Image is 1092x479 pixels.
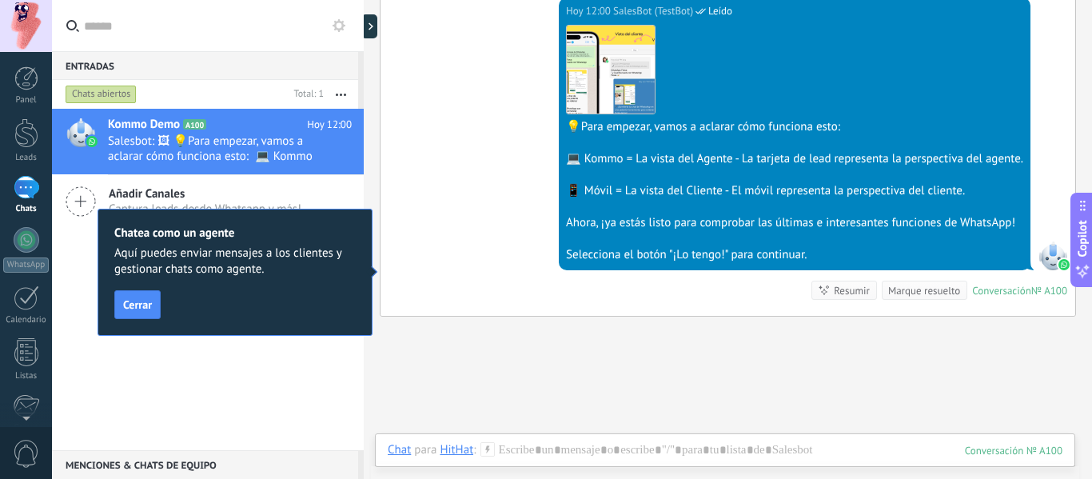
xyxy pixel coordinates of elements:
img: fbfdffe0-e0be-478c-9a46-55b64c59f540 [567,26,655,114]
div: Entradas [52,51,358,80]
h2: Chatea como un agente [114,226,356,241]
span: Hoy 12:00 [307,117,352,133]
div: Listas [3,371,50,381]
a: Kommo Demo A100 Hoy 12:00 Salesbot: 🖼 💡Para empezar, vamos a aclarar cómo funciona esto: 💻 Kommo ... [52,109,364,174]
div: Chats abiertos [66,85,137,104]
div: Ahora, ¡ya estás listo para comprobar las últimas e interesantes funciones de WhatsApp! [566,215,1023,231]
span: Salesbot: 🖼 💡Para empezar, vamos a aclarar cómo funciona esto: 💻 Kommo = La vista del Agente - La... [108,134,321,164]
button: Cerrar [114,290,161,319]
div: HitHat [440,442,473,457]
span: SalesBot (TestBot) [613,3,693,19]
span: Copilot [1074,220,1090,257]
img: waba.svg [1058,259,1070,270]
div: Selecciona el botón "¡Lo tengo!" para continuar. [566,247,1023,263]
div: Resumir [834,283,870,298]
span: Leído [708,3,732,19]
div: № A100 [1031,284,1067,297]
div: Calendario [3,315,50,325]
div: Panel [3,95,50,106]
span: Captura leads desde Whatsapp y más! [109,202,301,217]
button: Más [324,80,358,109]
div: 💻 Kommo = La vista del Agente - La tarjeta de lead representa la perspectiva del agente. [566,151,1023,167]
span: Añadir Canales [109,186,301,202]
div: Total: 1 [288,86,324,102]
span: SalesBot [1038,241,1067,270]
div: Mostrar [361,14,377,38]
div: 100 [965,444,1062,457]
div: Chats [3,204,50,214]
span: A100 [183,119,206,130]
span: Cerrar [123,299,152,310]
div: 📱 Móvil = La vista del Cliente - El móvil representa la perspectiva del cliente. [566,183,1023,199]
div: Hoy 12:00 [566,3,613,19]
span: Kommo Demo [108,117,180,133]
span: para [414,442,436,458]
div: WhatsApp [3,257,49,273]
div: Conversación [972,284,1031,297]
div: 💡Para empezar, vamos a aclarar cómo funciona esto: [566,119,1023,135]
div: Menciones & Chats de equipo [52,450,358,479]
span: Aquí puedes enviar mensajes a los clientes y gestionar chats como agente. [114,245,356,277]
div: Marque resuelto [888,283,960,298]
div: Leads [3,153,50,163]
img: waba.svg [86,136,98,147]
span: : [473,442,476,458]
